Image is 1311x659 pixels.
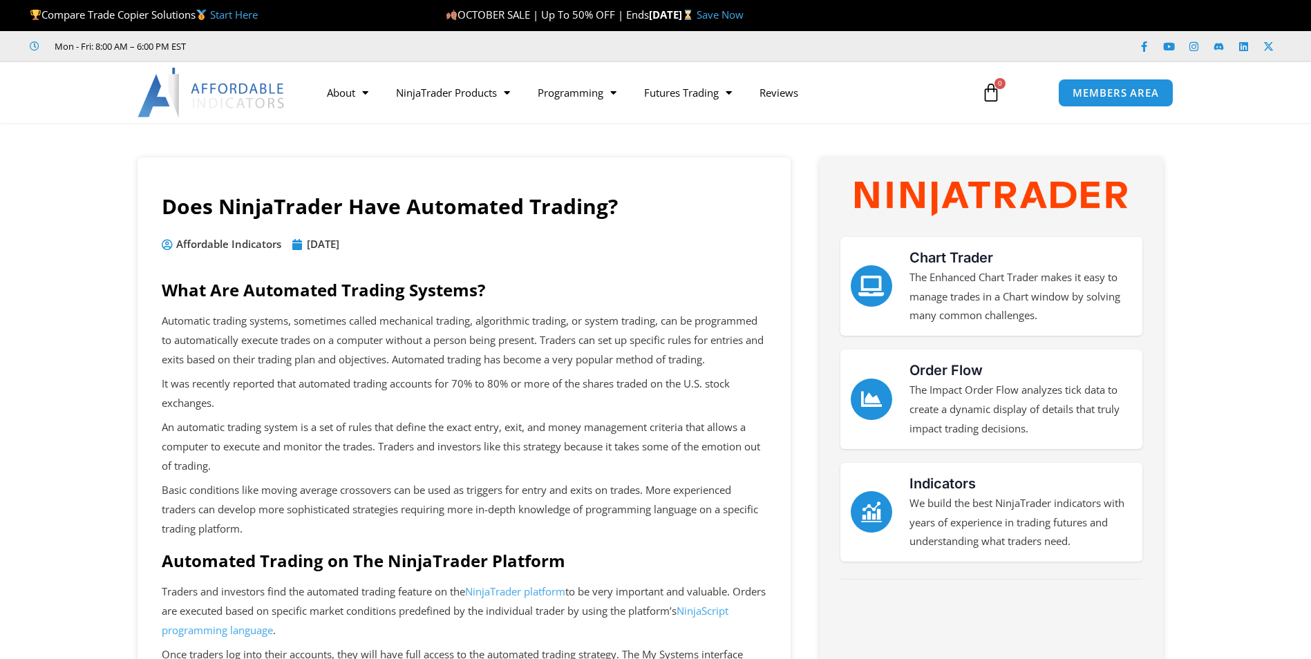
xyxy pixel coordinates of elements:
[465,584,565,598] a: NinjaTrader platform
[51,38,186,55] span: Mon - Fri: 8:00 AM – 6:00 PM EST
[210,8,258,21] a: Start Here
[909,381,1132,439] p: The Impact Order Flow analyzes tick data to create a dynamic display of details that truly impact...
[162,604,728,637] a: NinjaScript programming language
[30,10,41,20] img: 🏆
[307,237,339,251] time: [DATE]
[909,249,993,266] a: Chart Trader
[994,78,1006,89] span: 0
[851,379,892,420] a: Order Flow
[630,77,746,108] a: Futures Trading
[162,582,766,640] p: Traders and investors find the automated trading feature on the to be very important and valuable...
[313,77,965,108] nav: Menu
[30,8,258,21] span: Compare Trade Copier Solutions
[173,235,281,254] span: Affordable Indicators
[909,494,1132,552] p: We build the best NinjaTrader indicators with years of experience in trading futures and understa...
[446,10,457,20] img: 🍂
[851,265,892,307] a: Chart Trader
[909,268,1132,326] p: The Enhanced Chart Trader makes it easy to manage trades in a Chart window by solving many common...
[649,8,697,21] strong: [DATE]
[162,418,766,476] p: An automatic trading system is a set of rules that define the exact entry, exit, and money manage...
[446,8,649,21] span: OCTOBER SALE | Up To 50% OFF | Ends
[851,491,892,533] a: Indicators
[313,77,382,108] a: About
[909,475,976,492] a: Indicators
[382,77,524,108] a: NinjaTrader Products
[855,182,1126,216] img: NinjaTrader Wordmark color RGB | Affordable Indicators – NinjaTrader
[162,374,766,413] p: It was recently reported that automated trading accounts for 70% to 80% or more of the shares tra...
[162,192,766,221] h1: Does NinjaTrader Have Automated Trading?
[1073,88,1159,98] span: MEMBERS AREA
[196,10,207,20] img: 🥇
[683,10,693,20] img: ⌛
[205,39,413,53] iframe: Customer reviews powered by Trustpilot
[909,362,983,379] a: Order Flow
[162,312,766,370] p: Automatic trading systems, sometimes called mechanical trading, algorithmic trading, or system tr...
[1058,79,1173,107] a: MEMBERS AREA
[162,550,766,571] h2: Automated Trading on The NinjaTrader Platform
[138,68,286,117] img: LogoAI | Affordable Indicators – NinjaTrader
[524,77,630,108] a: Programming
[746,77,812,108] a: Reviews
[162,481,766,539] p: Basic conditions like moving average crossovers can be used as triggers for entry and exits on tr...
[961,73,1021,113] a: 0
[697,8,744,21] a: Save Now
[162,279,766,300] h2: What Are Automated Trading Systems?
